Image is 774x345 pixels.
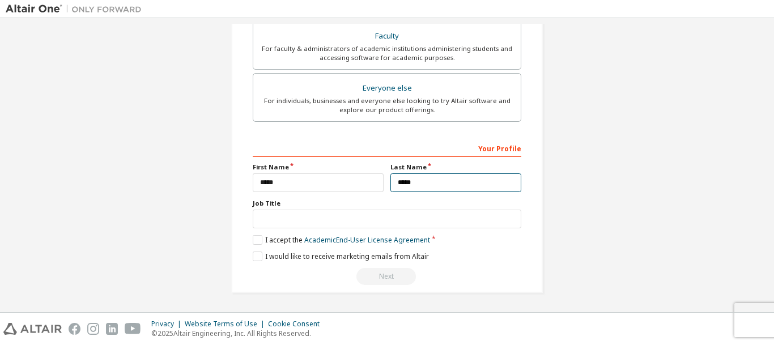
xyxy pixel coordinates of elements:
div: Read and acccept EULA to continue [253,268,521,285]
label: Job Title [253,199,521,208]
img: facebook.svg [69,323,80,335]
div: For faculty & administrators of academic institutions administering students and accessing softwa... [260,44,514,62]
img: altair_logo.svg [3,323,62,335]
label: First Name [253,163,384,172]
div: Faculty [260,28,514,44]
p: © 2025 Altair Engineering, Inc. All Rights Reserved. [151,329,326,338]
img: Altair One [6,3,147,15]
div: Your Profile [253,139,521,157]
div: Privacy [151,320,185,329]
img: youtube.svg [125,323,141,335]
div: Website Terms of Use [185,320,268,329]
div: Cookie Consent [268,320,326,329]
div: For individuals, businesses and everyone else looking to try Altair software and explore our prod... [260,96,514,114]
img: instagram.svg [87,323,99,335]
div: Everyone else [260,80,514,96]
label: I would like to receive marketing emails from Altair [253,252,429,261]
a: Academic End-User License Agreement [304,235,430,245]
img: linkedin.svg [106,323,118,335]
label: I accept the [253,235,430,245]
label: Last Name [390,163,521,172]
